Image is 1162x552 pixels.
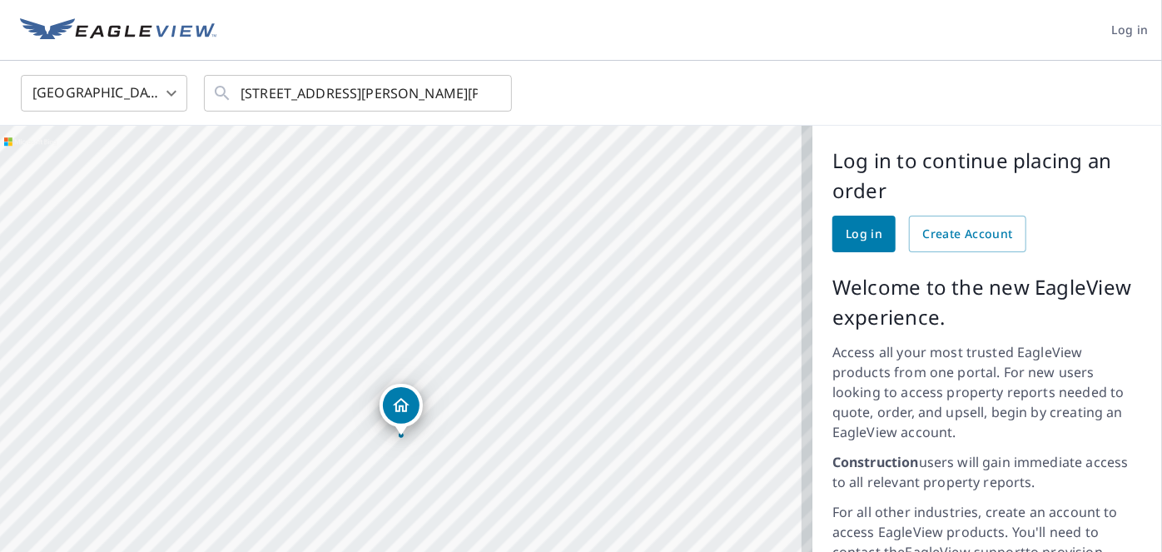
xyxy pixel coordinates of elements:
[846,224,882,245] span: Log in
[832,452,1142,492] p: users will gain immediate access to all relevant property reports.
[832,342,1142,442] p: Access all your most trusted EagleView products from one portal. For new users looking to access ...
[832,453,919,471] strong: Construction
[241,70,478,117] input: Search by address or latitude-longitude
[1112,20,1149,41] span: Log in
[832,272,1142,332] p: Welcome to the new EagleView experience.
[832,146,1142,206] p: Log in to continue placing an order
[380,384,423,435] div: Dropped pin, building 1, Residential property, 49 Sherman Dr Syosset, NY 11791
[832,216,896,252] a: Log in
[922,224,1013,245] span: Create Account
[21,70,187,117] div: [GEOGRAPHIC_DATA]
[20,18,216,43] img: EV Logo
[909,216,1026,252] a: Create Account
